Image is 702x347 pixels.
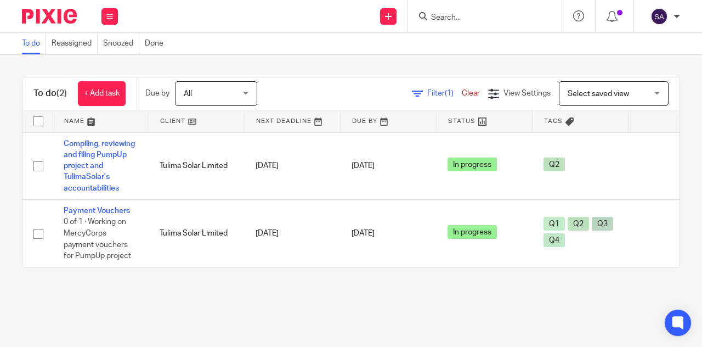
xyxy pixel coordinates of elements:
[22,9,77,24] img: Pixie
[568,90,629,98] span: Select saved view
[145,88,169,99] p: Due by
[462,89,480,97] a: Clear
[650,8,668,25] img: svg%3E
[544,118,563,124] span: Tags
[22,33,46,54] a: To do
[352,230,375,237] span: [DATE]
[52,33,98,54] a: Reassigned
[352,162,375,170] span: [DATE]
[64,207,130,215] a: Payment Vouchers
[78,81,126,106] a: + Add task
[145,33,169,54] a: Done
[503,89,551,97] span: View Settings
[445,89,454,97] span: (1)
[245,200,341,267] td: [DATE]
[184,90,192,98] span: All
[448,158,497,171] span: In progress
[544,233,565,247] span: Q4
[427,89,462,97] span: Filter
[448,225,497,239] span: In progress
[592,217,613,231] span: Q3
[64,219,131,260] span: 0 of 1 · Working on MercyCorps payment vouchers for PumpUp project
[33,88,67,99] h1: To do
[103,33,139,54] a: Snoozed
[430,13,529,23] input: Search
[149,132,245,200] td: Tulima Solar Limited
[544,158,565,171] span: Q2
[149,200,245,267] td: Tulima Solar Limited
[64,140,135,192] a: Compiling, reviewing and filing PumpUp project and TulimaSolar's accountabilities
[56,89,67,98] span: (2)
[568,217,589,231] span: Q2
[544,217,565,231] span: Q1
[245,132,341,200] td: [DATE]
